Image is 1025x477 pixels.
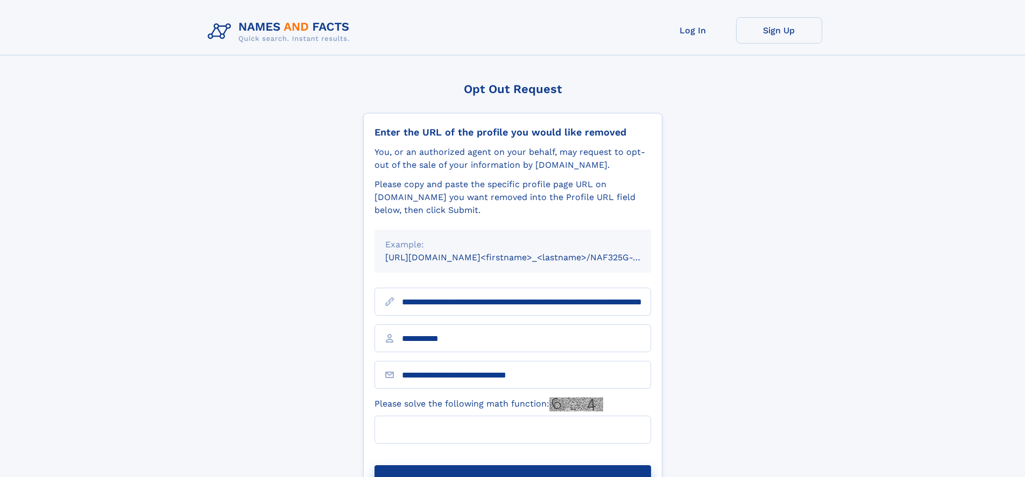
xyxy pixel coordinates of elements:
div: Opt Out Request [363,82,662,96]
div: Example: [385,238,640,251]
img: Logo Names and Facts [203,17,358,46]
div: Enter the URL of the profile you would like removed [374,126,651,138]
div: Please copy and paste the specific profile page URL on [DOMAIN_NAME] you want removed into the Pr... [374,178,651,217]
label: Please solve the following math function: [374,397,603,411]
small: [URL][DOMAIN_NAME]<firstname>_<lastname>/NAF325G-xxxxxxxx [385,252,671,262]
a: Sign Up [736,17,822,44]
a: Log In [650,17,736,44]
div: You, or an authorized agent on your behalf, may request to opt-out of the sale of your informatio... [374,146,651,172]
